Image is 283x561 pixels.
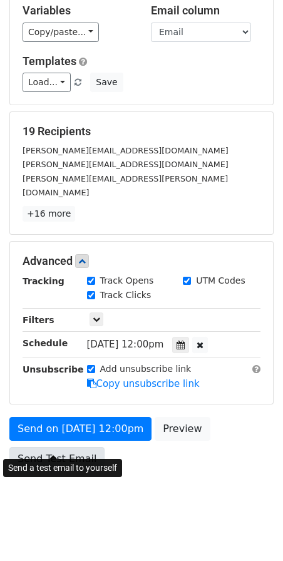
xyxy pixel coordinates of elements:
label: UTM Codes [196,274,245,287]
h5: Email column [151,4,260,18]
label: Add unsubscribe link [100,363,192,376]
a: Send Test Email [9,447,105,471]
strong: Unsubscribe [23,364,84,374]
h5: 19 Recipients [23,125,260,138]
strong: Tracking [23,276,64,286]
a: Copy unsubscribe link [87,378,200,389]
h5: Variables [23,4,132,18]
iframe: Chat Widget [220,501,283,561]
h5: Advanced [23,254,260,268]
small: [PERSON_NAME][EMAIL_ADDRESS][PERSON_NAME][DOMAIN_NAME] [23,174,228,198]
a: Copy/paste... [23,23,99,42]
a: +16 more [23,206,75,222]
small: [PERSON_NAME][EMAIL_ADDRESS][DOMAIN_NAME] [23,160,229,169]
label: Track Opens [100,274,154,287]
a: Load... [23,73,71,92]
label: Track Clicks [100,289,152,302]
strong: Schedule [23,338,68,348]
button: Save [90,73,123,92]
a: Preview [155,417,210,441]
small: [PERSON_NAME][EMAIL_ADDRESS][DOMAIN_NAME] [23,146,229,155]
div: Send a test email to yourself [3,459,122,477]
strong: Filters [23,315,54,325]
span: [DATE] 12:00pm [87,339,164,350]
a: Send on [DATE] 12:00pm [9,417,152,441]
a: Templates [23,54,76,68]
